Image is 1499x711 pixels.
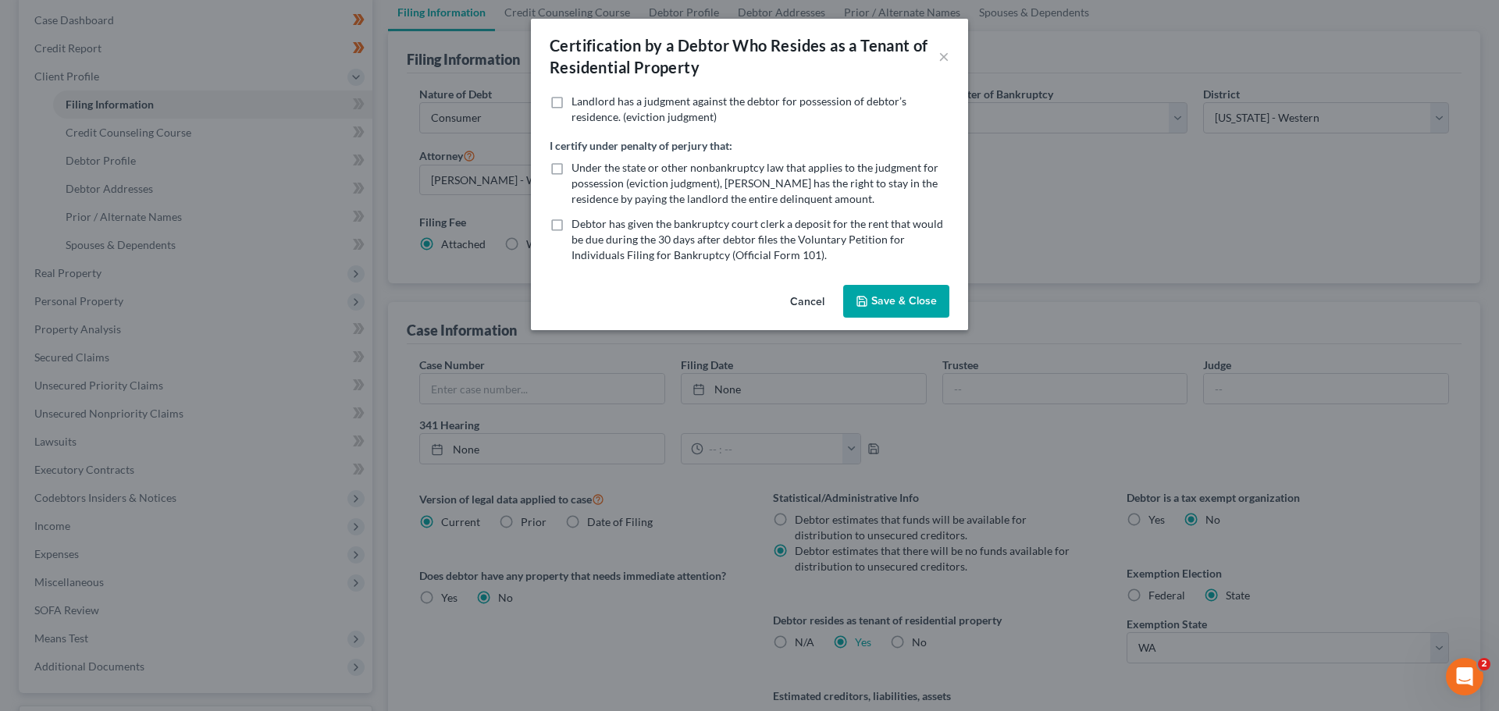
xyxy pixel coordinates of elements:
[1446,658,1483,695] iframe: Intercom live chat
[550,34,938,78] div: Certification by a Debtor Who Resides as a Tenant of Residential Property
[571,217,943,261] span: Debtor has given the bankruptcy court clerk a deposit for the rent that would be due during the 3...
[550,137,732,154] label: I certify under penalty of perjury that:
[571,161,938,205] span: Under the state or other nonbankruptcy law that applies to the judgment for possession (eviction ...
[778,286,837,318] button: Cancel
[938,47,949,66] button: ×
[571,94,906,123] span: Landlord has a judgment against the debtor for possession of debtor’s residence. (eviction judgment)
[843,285,949,318] button: Save & Close
[1478,658,1490,670] span: 2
